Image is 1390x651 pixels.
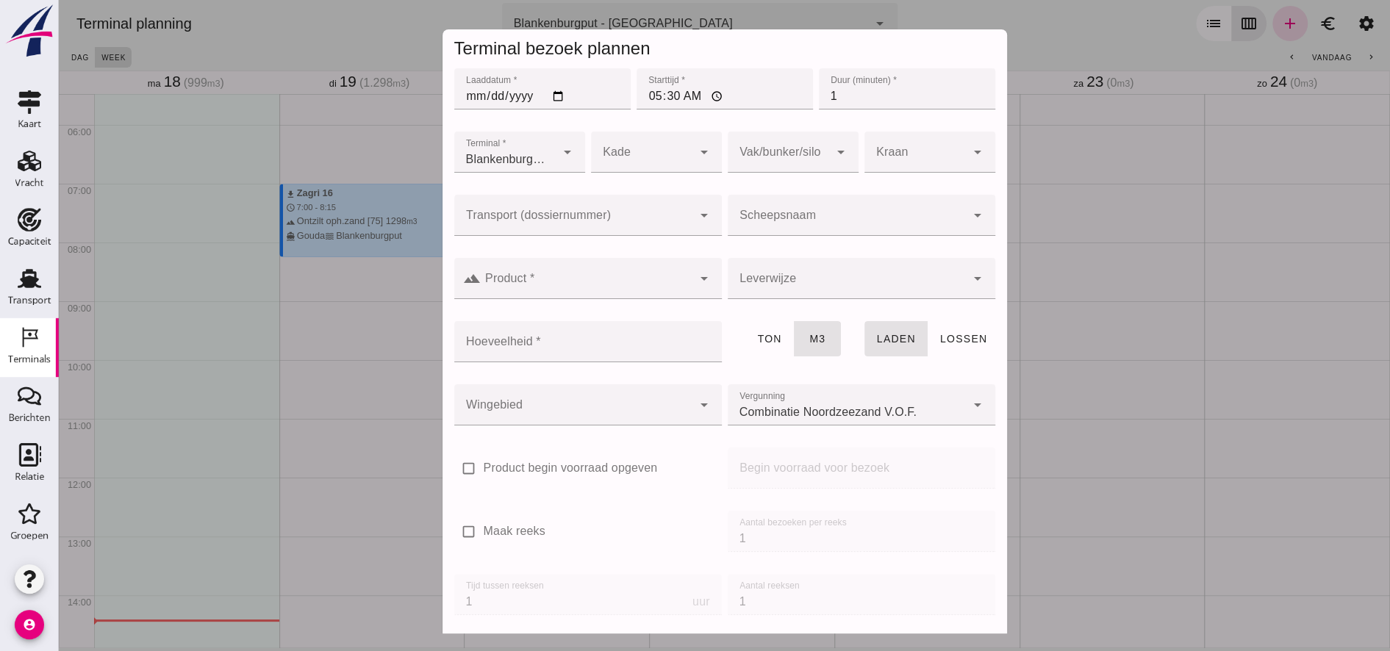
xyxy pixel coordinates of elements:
[10,530,49,540] div: Groepen
[3,4,56,58] img: logo-small.a267ee39.svg
[18,119,41,129] div: Kaart
[9,413,51,422] div: Berichten
[15,610,44,639] i: account_circle
[15,178,44,187] div: Vracht
[15,472,44,481] div: Relatie
[8,237,51,246] div: Capaciteit
[8,354,51,364] div: Terminals
[8,295,51,305] div: Transport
